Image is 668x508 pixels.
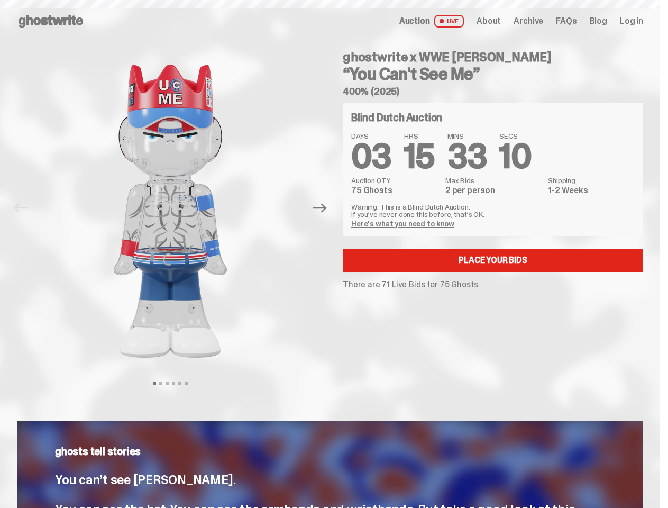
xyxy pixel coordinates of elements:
[343,249,643,272] a: Place your Bids
[514,17,543,25] a: Archive
[343,280,643,289] p: There are 71 Live Bids for 75 Ghosts.
[499,132,531,140] span: SECS
[153,382,156,385] button: View slide 1
[351,203,635,218] p: Warning: This is a Blind Dutch Auction. If you’ve never done this before, that’s OK.
[351,186,439,195] dd: 75 Ghosts
[445,186,542,195] dd: 2 per person
[447,132,487,140] span: MINS
[351,112,442,123] h4: Blind Dutch Auction
[434,15,464,28] span: LIVE
[351,134,391,178] span: 03
[620,17,643,25] a: Log in
[166,382,169,385] button: View slide 3
[499,134,531,178] span: 10
[445,177,542,184] dt: Max Bids
[404,134,435,178] span: 15
[343,66,643,83] h3: “You Can't See Me”
[55,471,235,488] span: You can’t see [PERSON_NAME].
[178,382,181,385] button: View slide 5
[404,132,435,140] span: HRS
[548,186,635,195] dd: 1-2 Weeks
[55,446,605,457] p: ghosts tell stories
[548,177,635,184] dt: Shipping
[185,382,188,385] button: View slide 6
[351,132,391,140] span: DAYS
[343,51,643,63] h4: ghostwrite x WWE [PERSON_NAME]
[351,177,439,184] dt: Auction QTY
[172,382,175,385] button: View slide 4
[447,134,487,178] span: 33
[590,17,607,25] a: Blog
[556,17,577,25] a: FAQs
[477,17,501,25] a: About
[399,17,430,25] span: Auction
[159,382,162,385] button: View slide 2
[399,15,464,28] a: Auction LIVE
[308,196,332,220] button: Next
[343,87,643,96] h5: 400% (2025)
[35,42,305,380] img: John_Cena_Hero_1.png
[351,219,454,229] a: Here's what you need to know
